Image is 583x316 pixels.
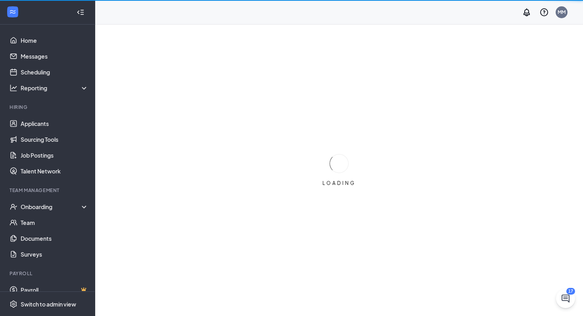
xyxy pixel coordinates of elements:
[556,289,575,308] button: ChatActive
[21,147,88,163] a: Job Postings
[21,116,88,131] a: Applicants
[21,215,88,230] a: Team
[522,8,531,17] svg: Notifications
[21,48,88,64] a: Messages
[10,270,87,277] div: Payroll
[21,230,88,246] a: Documents
[21,246,88,262] a: Surveys
[21,282,88,298] a: PayrollCrown
[21,64,88,80] a: Scheduling
[319,180,359,187] div: LOADING
[21,300,76,308] div: Switch to admin view
[566,288,575,295] div: 17
[539,8,549,17] svg: QuestionInfo
[21,131,88,147] a: Sourcing Tools
[561,294,570,303] svg: ChatActive
[10,84,17,92] svg: Analysis
[10,104,87,110] div: Hiring
[21,163,88,179] a: Talent Network
[10,203,17,211] svg: UserCheck
[10,187,87,194] div: Team Management
[558,9,566,15] div: MM
[21,32,88,48] a: Home
[21,84,89,92] div: Reporting
[21,203,82,211] div: Onboarding
[77,8,84,16] svg: Collapse
[9,8,17,16] svg: WorkstreamLogo
[10,300,17,308] svg: Settings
